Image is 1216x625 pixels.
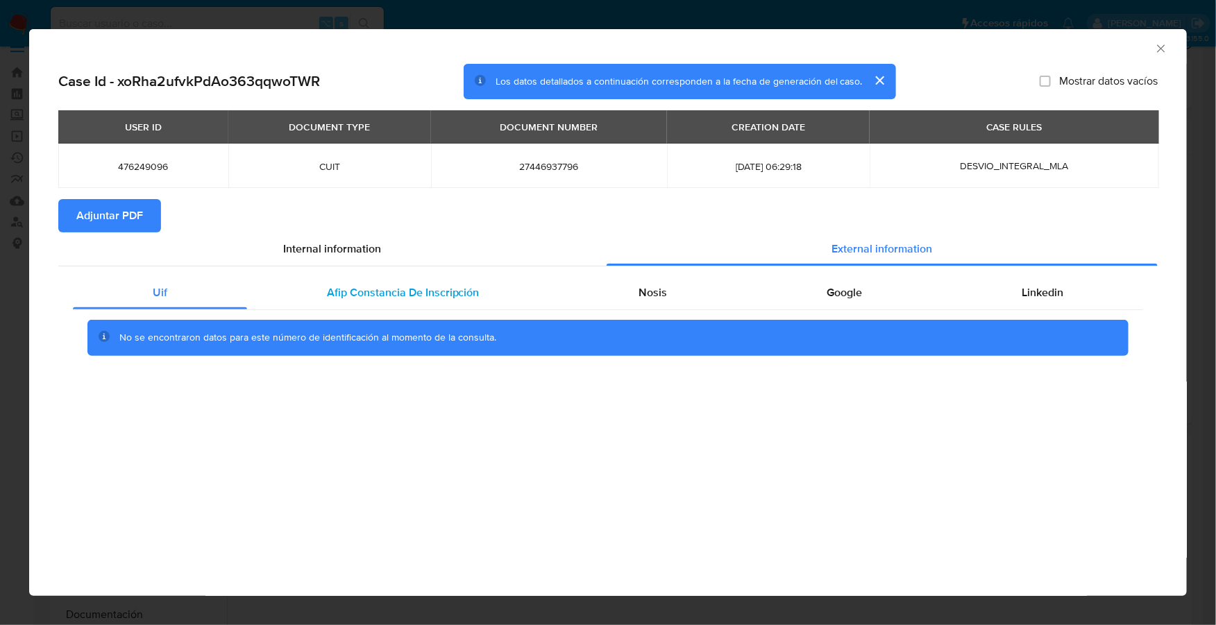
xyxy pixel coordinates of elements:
[58,199,161,232] button: Adjuntar PDF
[76,200,143,231] span: Adjuntar PDF
[684,160,853,173] span: [DATE] 06:29:18
[58,232,1158,266] div: Detailed info
[978,115,1051,139] div: CASE RULES
[723,115,813,139] div: CREATION DATE
[29,29,1187,596] div: closure-recommendation-modal
[58,72,320,90] h2: Case Id - xoRha2ufvkPdAo363qqwoTWR
[284,241,382,257] span: Internal information
[1059,74,1158,88] span: Mostrar datos vacíos
[448,160,651,173] span: 27446937796
[639,284,667,300] span: Nosis
[327,284,480,300] span: Afip Constancia De Inscripción
[496,74,863,88] span: Los datos detallados a continuación corresponden a la fecha de generación del caso.
[863,64,896,97] button: cerrar
[827,284,862,300] span: Google
[1154,42,1167,54] button: Cerrar ventana
[153,284,167,300] span: Uif
[117,115,170,139] div: USER ID
[960,159,1068,173] span: DESVIO_INTEGRAL_MLA
[1022,284,1063,300] span: Linkedin
[1040,76,1051,87] input: Mostrar datos vacíos
[280,115,378,139] div: DOCUMENT TYPE
[119,330,496,344] span: No se encontraron datos para este número de identificación al momento de la consulta.
[492,115,607,139] div: DOCUMENT NUMBER
[75,160,212,173] span: 476249096
[73,276,1143,309] div: Detailed external info
[245,160,414,173] span: CUIT
[832,241,933,257] span: External information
